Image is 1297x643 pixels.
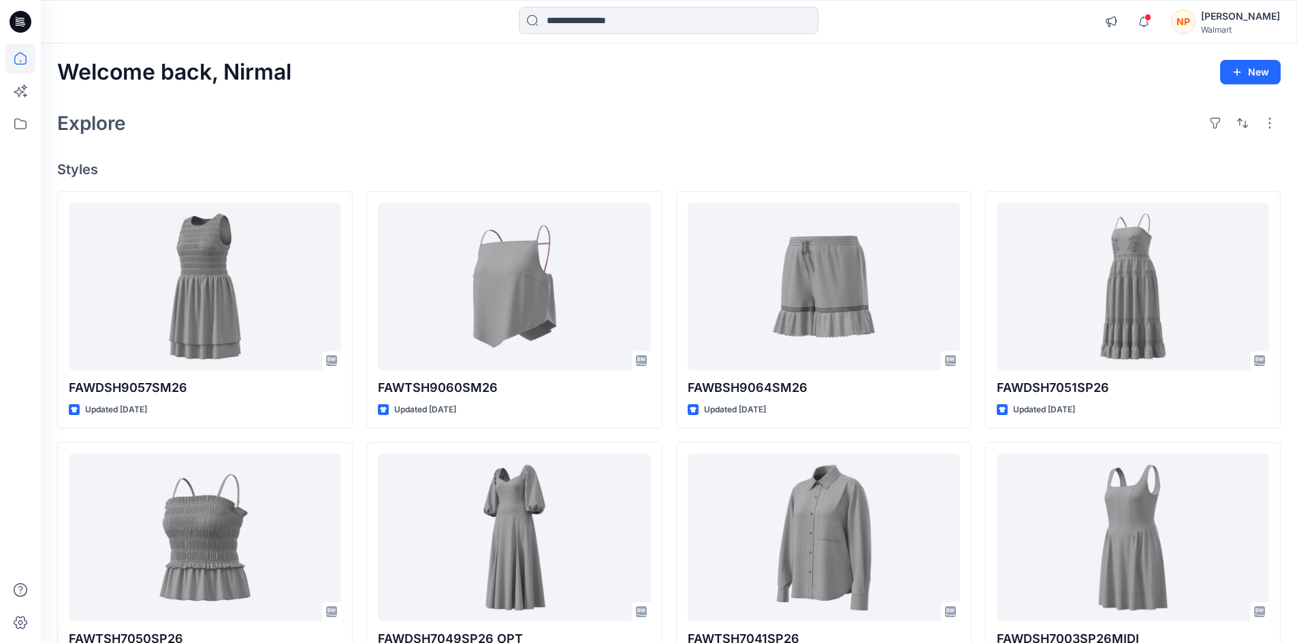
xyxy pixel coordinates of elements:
h2: Welcome back, Nirmal [57,60,291,85]
h4: Styles [57,161,1281,178]
a: FAWTSH9060SM26 [378,203,650,371]
a: FAWDSH7049SP26 OPT [378,454,650,622]
p: FAWDSH9057SM26 [69,378,341,397]
a: FAWBSH9064SM26 [688,203,960,371]
p: Updated [DATE] [85,403,147,417]
a: FAWTSH7050SP26 [69,454,341,622]
div: Walmart [1201,24,1280,35]
a: FAWDSH9057SM26 [69,203,341,371]
a: FAWDSH7051SP26 [997,203,1269,371]
p: Updated [DATE] [394,403,456,417]
p: Updated [DATE] [704,403,766,417]
a: FAWTSH7041SP26 [688,454,960,622]
p: FAWDSH7051SP26 [997,378,1269,397]
div: [PERSON_NAME] [1201,8,1280,24]
button: New [1220,60,1281,84]
p: FAWTSH9060SM26 [378,378,650,397]
h2: Explore [57,112,126,134]
div: NP [1171,10,1196,34]
p: Updated [DATE] [1013,403,1075,417]
p: FAWBSH9064SM26 [688,378,960,397]
a: FAWDSH7003SP26MIDI [997,454,1269,622]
